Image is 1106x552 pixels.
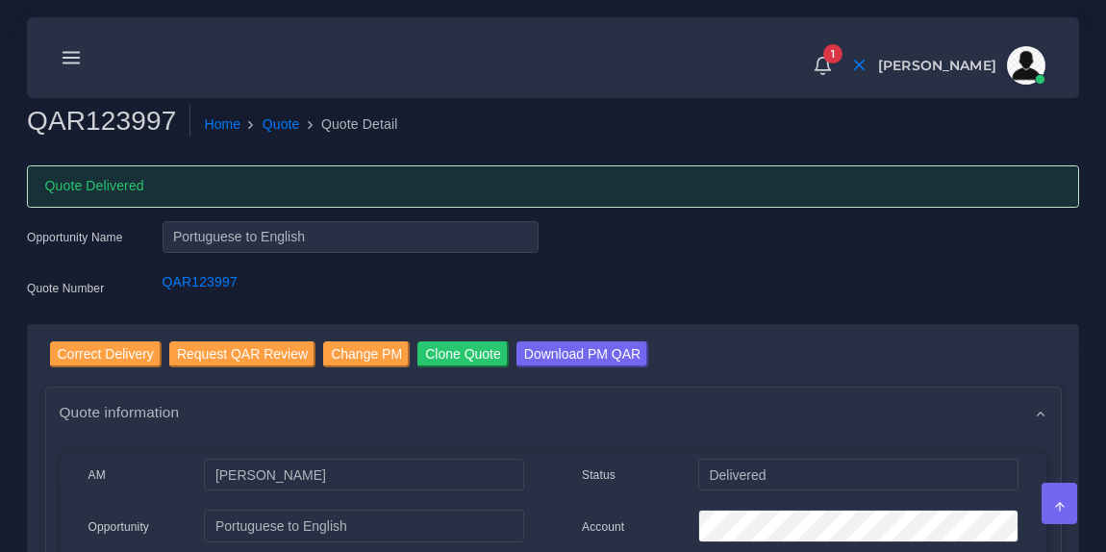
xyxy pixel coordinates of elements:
div: Quote Delivered [27,165,1079,208]
span: Quote information [60,401,180,423]
input: Change PM [323,341,410,367]
input: Request QAR Review [169,341,315,367]
label: Account [582,518,624,536]
a: Quote [263,114,300,135]
label: Opportunity [88,518,150,536]
img: avatar [1007,46,1045,85]
span: [PERSON_NAME] [878,59,996,72]
li: Quote Detail [300,114,398,135]
a: 1 [806,55,840,76]
label: Quote Number [27,280,104,297]
span: 1 [823,44,842,63]
a: QAR123997 [163,274,238,289]
input: Correct Delivery [50,341,162,367]
label: Opportunity Name [27,229,123,246]
a: [PERSON_NAME]avatar [868,46,1052,85]
div: Quote information [46,388,1061,437]
input: Clone Quote [417,341,509,367]
h2: QAR123997 [27,105,190,138]
label: AM [88,466,106,484]
label: Status [582,466,616,484]
input: Download PM QAR [516,341,648,367]
a: Home [204,114,240,135]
